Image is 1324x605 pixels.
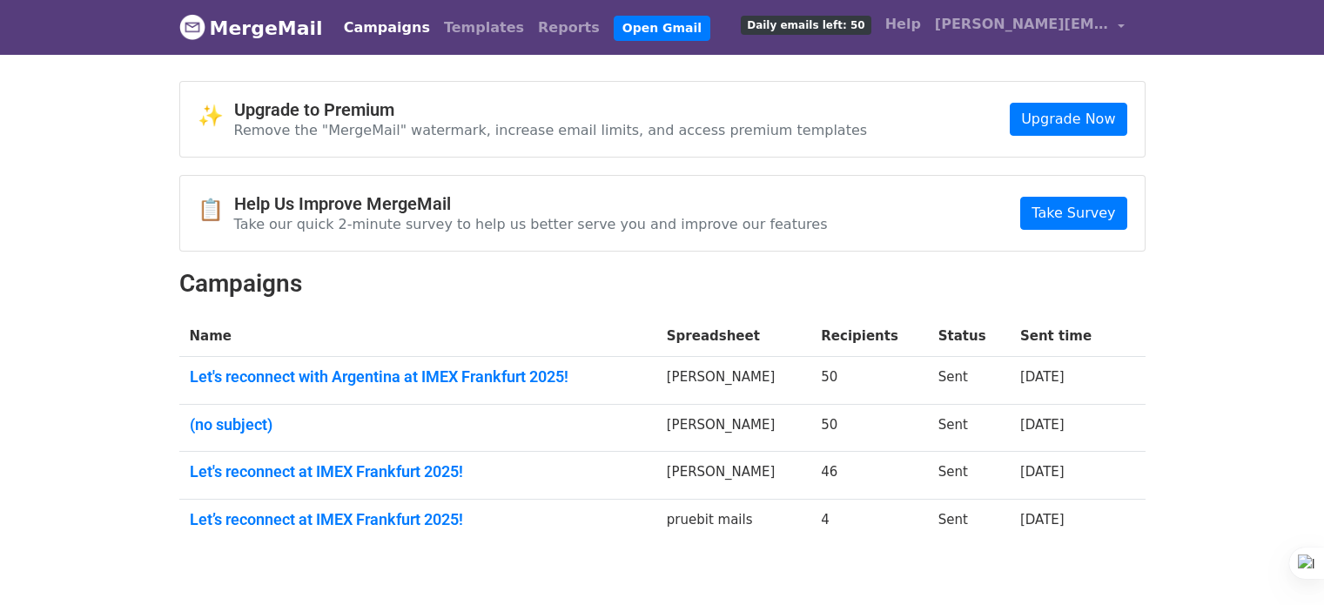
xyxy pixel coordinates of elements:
[928,499,1010,546] td: Sent
[656,404,811,452] td: [PERSON_NAME]
[935,14,1109,35] span: [PERSON_NAME][EMAIL_ADDRESS][DOMAIN_NAME]
[1020,417,1065,433] a: [DATE]
[198,198,234,223] span: 📋
[531,10,607,45] a: Reports
[234,121,868,139] p: Remove the "MergeMail" watermark, increase email limits, and access premium templates
[878,7,928,42] a: Help
[1020,512,1065,528] a: [DATE]
[656,316,811,357] th: Spreadsheet
[234,215,828,233] p: Take our quick 2-minute survey to help us better serve you and improve our features
[337,10,437,45] a: Campaigns
[928,7,1132,48] a: [PERSON_NAME][EMAIL_ADDRESS][DOMAIN_NAME]
[190,415,646,434] a: (no subject)
[179,269,1146,299] h2: Campaigns
[928,316,1010,357] th: Status
[734,7,877,42] a: Daily emails left: 50
[234,193,828,214] h4: Help Us Improve MergeMail
[198,104,234,129] span: ✨
[656,499,811,546] td: pruebit mails
[179,14,205,40] img: MergeMail logo
[810,357,927,405] td: 50
[810,316,927,357] th: Recipients
[810,499,927,546] td: 4
[190,510,646,529] a: Let’s reconnect at IMEX Frankfurt 2025!
[656,452,811,500] td: [PERSON_NAME]
[179,10,323,46] a: MergeMail
[1010,316,1120,357] th: Sent time
[1010,103,1126,136] a: Upgrade Now
[190,462,646,481] a: Let's reconnect at IMEX Frankfurt 2025!
[1020,369,1065,385] a: [DATE]
[810,404,927,452] td: 50
[928,452,1010,500] td: Sent
[656,357,811,405] td: [PERSON_NAME]
[1237,521,1324,605] iframe: Chat Widget
[928,357,1010,405] td: Sent
[190,367,646,387] a: Let's reconnect with Argentina at IMEX Frankfurt 2025!
[1020,464,1065,480] a: [DATE]
[234,99,868,120] h4: Upgrade to Premium
[928,404,1010,452] td: Sent
[741,16,870,35] span: Daily emails left: 50
[810,452,927,500] td: 46
[1020,197,1126,230] a: Take Survey
[179,316,656,357] th: Name
[614,16,710,41] a: Open Gmail
[437,10,531,45] a: Templates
